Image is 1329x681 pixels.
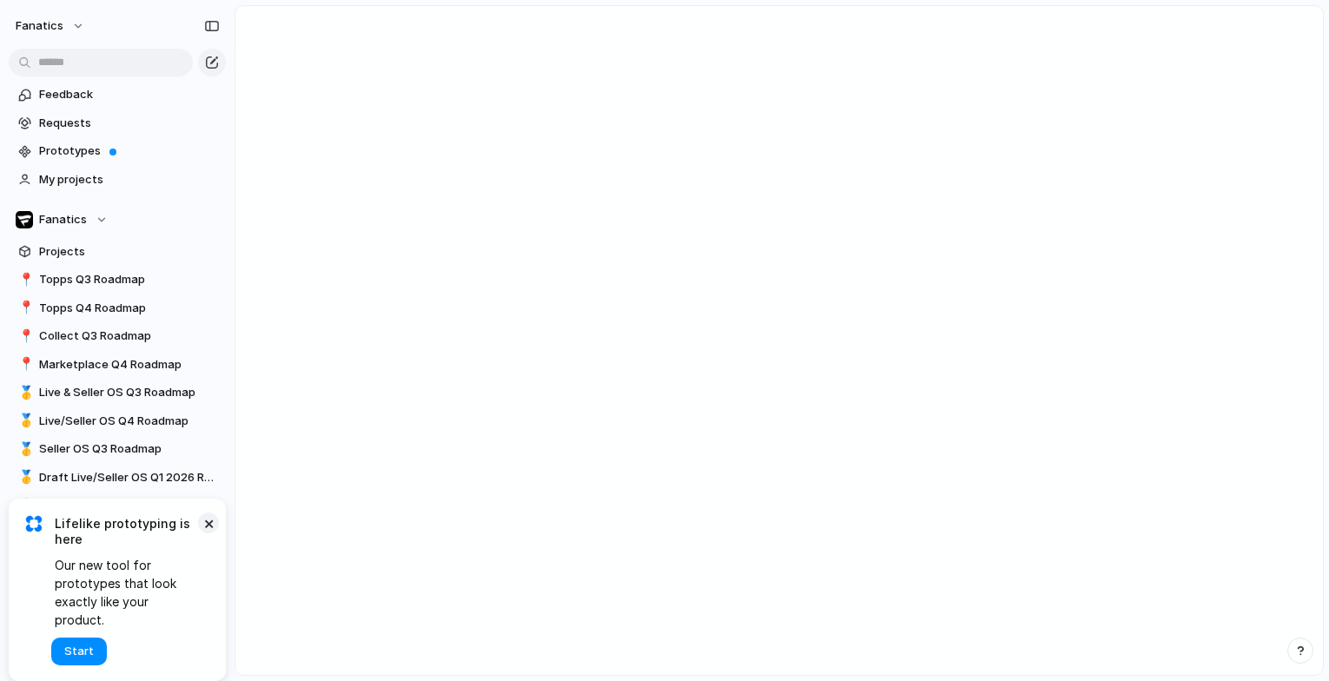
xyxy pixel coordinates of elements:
[16,271,33,288] button: 📍
[9,267,226,293] a: 📍Topps Q3 Roadmap
[9,207,226,233] button: Fanatics
[8,12,94,40] button: fanatics
[51,638,107,665] button: Start
[16,356,33,374] button: 📍
[39,211,87,228] span: Fanatics
[39,497,220,514] span: Collecting Q4 Roadmap
[16,300,33,317] button: 📍
[16,440,33,458] button: 🥇
[18,298,30,318] div: 📍
[9,408,226,434] a: 🥇Live/Seller OS Q4 Roadmap
[18,411,30,431] div: 🥇
[9,380,226,406] a: 🥇Live & Seller OS Q3 Roadmap
[18,496,30,516] div: 📍
[198,512,219,533] button: Dismiss
[39,171,220,188] span: My projects
[9,465,226,491] a: 🥇Draft Live/Seller OS Q1 2026 Roadmap
[39,356,220,374] span: Marketplace Q4 Roadmap
[55,516,200,547] span: Lifelike prototyping is here
[9,352,226,378] a: 📍Marketplace Q4 Roadmap
[39,469,220,486] span: Draft Live/Seller OS Q1 2026 Roadmap
[39,327,220,345] span: Collect Q3 Roadmap
[16,384,33,401] button: 🥇
[16,327,33,345] button: 📍
[18,327,30,347] div: 📍
[9,167,226,193] a: My projects
[39,115,220,132] span: Requests
[9,436,226,462] a: 🥇Seller OS Q3 Roadmap
[9,110,226,136] a: Requests
[39,384,220,401] span: Live & Seller OS Q3 Roadmap
[16,497,33,514] button: 📍
[39,440,220,458] span: Seller OS Q3 Roadmap
[39,243,220,261] span: Projects
[39,142,220,160] span: Prototypes
[18,383,30,403] div: 🥇
[55,556,200,629] span: Our new tool for prototypes that look exactly like your product.
[39,413,220,430] span: Live/Seller OS Q4 Roadmap
[39,300,220,317] span: Topps Q4 Roadmap
[9,295,226,321] a: 📍Topps Q4 Roadmap
[9,239,226,265] a: Projects
[16,17,63,35] span: fanatics
[9,138,226,164] a: Prototypes
[9,82,226,108] a: Feedback
[9,323,226,349] a: 📍Collect Q3 Roadmap
[18,354,30,374] div: 📍
[16,413,33,430] button: 🥇
[16,469,33,486] button: 🥇
[64,643,94,660] span: Start
[9,493,226,519] a: 📍Collecting Q4 Roadmap
[18,467,30,487] div: 🥇
[39,271,220,288] span: Topps Q3 Roadmap
[18,270,30,290] div: 📍
[18,440,30,460] div: 🥇
[39,86,220,103] span: Feedback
